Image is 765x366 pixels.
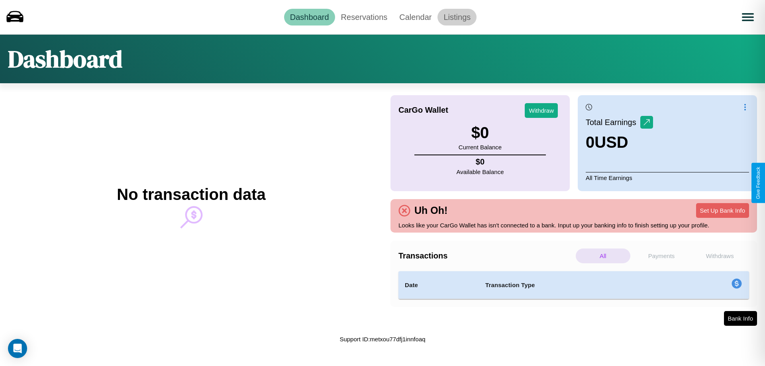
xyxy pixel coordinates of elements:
p: Support ID: metxou77dfj1innfoaq [339,334,425,344]
p: All Time Earnings [586,172,749,183]
p: All [576,249,630,263]
button: Bank Info [724,311,757,326]
a: Dashboard [284,9,335,25]
h4: Transaction Type [485,280,666,290]
h2: No transaction data [117,186,265,204]
p: Withdraws [692,249,747,263]
h4: Date [405,280,473,290]
button: Set Up Bank Info [696,203,749,218]
h4: $ 0 [457,157,504,166]
button: Withdraw [525,103,558,118]
a: Reservations [335,9,394,25]
p: Looks like your CarGo Wallet has isn't connected to a bank. Input up your banking info to finish ... [398,220,749,231]
table: simple table [398,271,749,299]
h3: $ 0 [459,124,502,142]
button: Open menu [737,6,759,28]
div: Give Feedback [755,167,761,199]
h3: 0 USD [586,133,653,151]
div: Open Intercom Messenger [8,339,27,358]
h1: Dashboard [8,43,122,75]
p: Total Earnings [586,115,640,129]
p: Current Balance [459,142,502,153]
a: Calendar [393,9,437,25]
h4: CarGo Wallet [398,106,448,115]
h4: Transactions [398,251,574,260]
p: Payments [634,249,689,263]
a: Listings [437,9,477,25]
h4: Uh Oh! [410,205,451,216]
p: Available Balance [457,166,504,177]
